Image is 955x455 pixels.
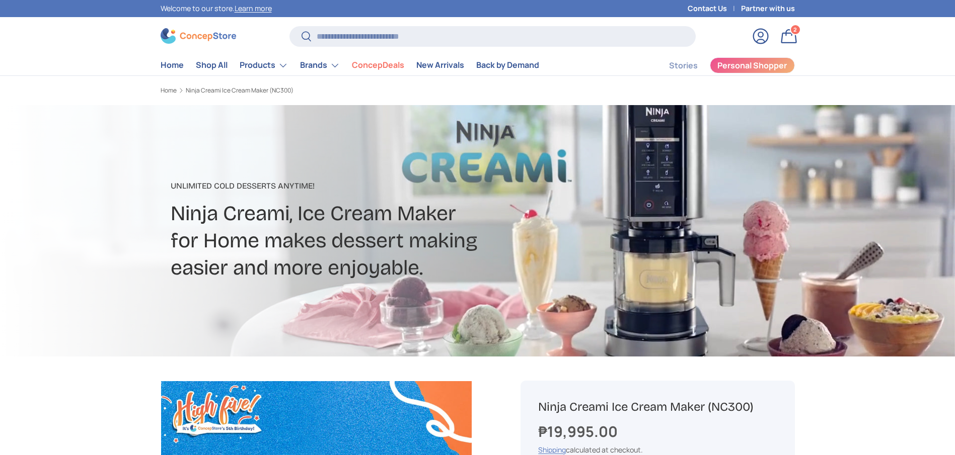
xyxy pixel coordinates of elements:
a: Partner with us [741,3,795,14]
a: Back by Demand [476,55,539,75]
a: New Arrivals [416,55,464,75]
a: ConcepDeals [352,55,404,75]
strong: ₱19,995.00 [538,421,620,441]
a: Personal Shopper [710,57,795,73]
nav: Secondary [645,55,795,75]
summary: Brands [294,55,346,75]
p: Welcome to our store. [161,3,272,14]
a: Home [161,87,177,94]
a: Shipping [538,445,566,454]
a: Products [240,55,288,75]
summary: Products [234,55,294,75]
a: Home [161,55,184,75]
h2: Ninja Creami, Ice Cream Maker for Home makes dessert making easier and more enjoyable. [171,200,557,282]
a: Learn more [235,4,272,13]
a: Stories [669,56,698,75]
span: Personal Shopper [717,61,787,69]
div: calculated at checkout. [538,444,777,455]
h1: Ninja Creami Ice Cream Maker (NC300) [538,399,777,415]
a: Ninja Creami Ice Cream Maker (NC300) [186,87,293,94]
a: Contact Us [688,3,741,14]
a: Shop All [196,55,228,75]
p: Unlimited Cold Desserts Anytime!​ [171,180,557,192]
nav: Primary [161,55,539,75]
span: 2 [793,26,797,33]
a: Brands [300,55,340,75]
nav: Breadcrumbs [161,86,497,95]
img: ConcepStore [161,28,236,44]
